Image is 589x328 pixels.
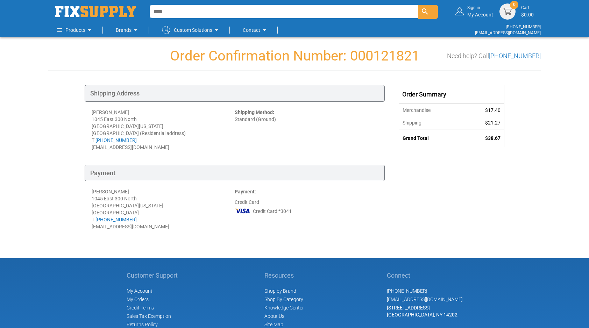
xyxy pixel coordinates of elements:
a: [PHONE_NUMBER] [95,137,137,143]
small: Cart [521,5,534,11]
h1: Order Confirmation Number: 000121821 [48,48,541,64]
h3: Need help? Call [447,52,541,59]
span: My Orders [127,297,149,302]
strong: Shipping Method: [235,109,274,115]
a: Knowledge Center [264,305,304,311]
div: Credit Card [235,188,378,230]
span: [STREET_ADDRESS] [GEOGRAPHIC_DATA], NY 14202 [387,305,457,318]
a: Custom Solutions [162,23,221,37]
div: Shipping Address [85,85,385,102]
span: $21.27 [485,120,501,126]
a: Products [57,23,94,37]
h5: Connect [387,272,462,279]
th: Shipping [399,116,463,129]
a: About Us [264,313,284,319]
span: $38.67 [485,135,501,141]
div: [PERSON_NAME] 1045 East 300 North [GEOGRAPHIC_DATA][US_STATE] [GEOGRAPHIC_DATA] (Residential addr... [92,109,235,151]
a: Shop by Brand [264,288,296,294]
span: Credit Card *3041 [253,208,292,215]
strong: Payment: [235,189,256,194]
strong: Grand Total [403,135,429,141]
th: Merchandise [399,104,463,116]
a: Site Map [264,322,283,327]
span: $0.00 [521,12,534,17]
h5: Customer Support [127,272,182,279]
a: [EMAIL_ADDRESS][DOMAIN_NAME] [475,30,541,35]
span: 0 [513,2,516,8]
div: Order Summary [399,85,504,104]
span: Credit Terms [127,305,154,311]
a: [EMAIL_ADDRESS][DOMAIN_NAME] [387,297,462,302]
a: [PHONE_NUMBER] [506,24,541,29]
a: store logo [55,6,136,17]
div: [PERSON_NAME] 1045 East 300 North [GEOGRAPHIC_DATA][US_STATE] [GEOGRAPHIC_DATA] T: [EMAIL_ADDRESS... [92,188,235,230]
div: Payment [85,165,385,181]
span: My Account [127,288,152,294]
div: My Account [467,5,493,18]
a: Contact [243,23,269,37]
span: $17.40 [485,107,501,113]
img: VI [235,206,251,216]
small: Sign in [467,5,493,11]
div: Standard (Ground) [235,109,378,151]
a: [PHONE_NUMBER] [387,288,427,294]
h5: Resources [264,272,304,279]
a: [PHONE_NUMBER] [489,52,541,59]
a: [PHONE_NUMBER] [95,217,137,222]
a: Brands [116,23,140,37]
img: Fix Industrial Supply [55,6,136,17]
span: Sales Tax Exemption [127,313,171,319]
a: Shop By Category [264,297,303,302]
a: Returns Policy [127,322,158,327]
